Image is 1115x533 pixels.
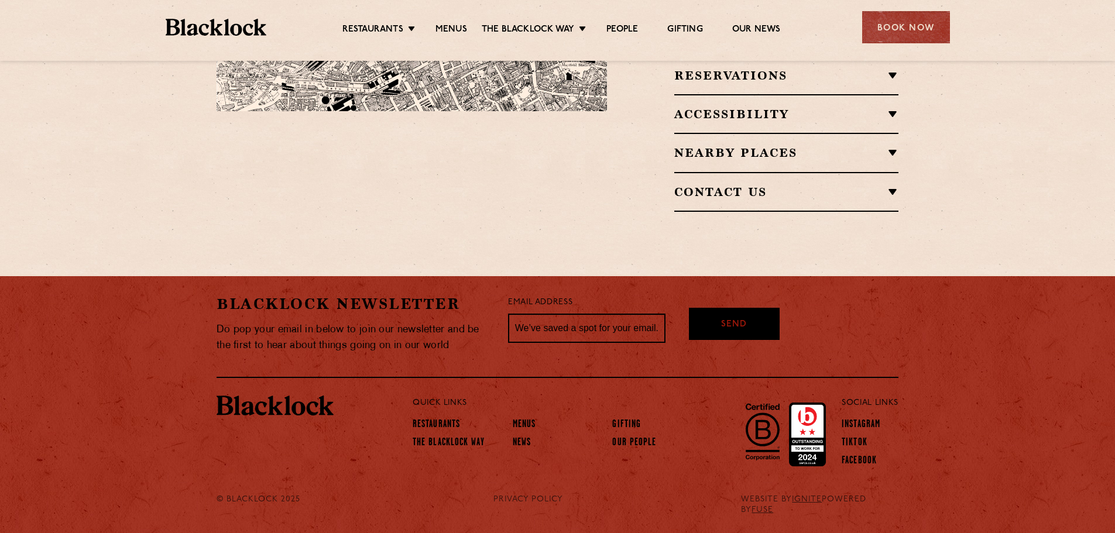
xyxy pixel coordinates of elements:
a: Our News [732,24,781,37]
h2: Reservations [674,68,898,82]
a: Instagram [842,419,880,432]
p: Social Links [842,396,898,411]
a: Restaurants [342,24,403,37]
input: We’ve saved a spot for your email... [508,314,665,343]
a: FUSE [752,506,773,514]
a: People [606,24,638,37]
a: The Blacklock Way [413,437,485,450]
h2: Blacklock Newsletter [217,294,490,314]
img: B-Corp-Logo-Black-RGB.svg [739,397,787,467]
a: Gifting [667,24,702,37]
a: The Blacklock Way [482,24,574,37]
p: Do pop your email in below to join our newsletter and be the first to hear about things going on ... [217,322,490,353]
p: Quick Links [413,396,803,411]
a: Menus [513,419,536,432]
img: svg%3E [481,102,645,212]
a: Menus [435,24,467,37]
a: News [513,437,531,450]
a: Restaurants [413,419,460,432]
h2: Contact Us [674,185,898,199]
span: Send [721,318,747,332]
a: Our People [612,437,656,450]
div: © Blacklock 2025 [208,494,324,515]
img: BL_Textured_Logo-footer-cropped.svg [166,19,267,36]
img: BL_Textured_Logo-footer-cropped.svg [217,396,334,415]
h2: Nearby Places [674,146,898,160]
div: WEBSITE BY POWERED BY [732,494,907,515]
label: Email Address [508,296,572,310]
div: Book Now [862,11,950,43]
a: IGNITE [792,495,822,504]
a: PRIVACY POLICY [493,494,563,505]
a: TikTok [842,437,867,450]
a: Facebook [842,455,877,468]
img: Accred_2023_2star.png [789,403,826,467]
h2: Accessibility [674,107,898,121]
a: Gifting [612,419,641,432]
